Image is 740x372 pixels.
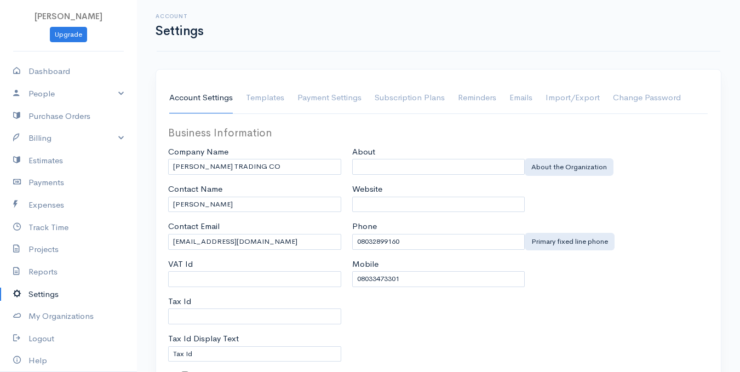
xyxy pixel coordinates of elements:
h6: Account [156,13,203,19]
label: Phone [352,220,377,233]
label: Contact Name [168,183,222,196]
label: About [352,146,375,158]
label: Tax Id Display Text [168,333,239,345]
a: Subscription Plans [375,83,445,113]
a: Reminders [458,83,496,113]
label: Mobile [352,258,378,271]
a: Payment Settings [297,83,362,113]
div: Primary fixed line phone [525,233,615,250]
a: Change Password [613,83,681,113]
a: Templates [246,83,284,113]
h1: Settings [156,24,203,38]
a: Import/Export [546,83,600,113]
a: Upgrade [50,27,87,43]
div: About the Organization [525,158,613,176]
label: Contact Email [168,220,220,233]
a: Account Settings [169,83,233,113]
a: Emails [509,83,532,113]
label: Tax Id [168,295,191,308]
span: [PERSON_NAME] [35,11,102,21]
legend: Business Information [168,125,341,141]
label: Company Name [168,146,228,158]
label: Website [352,183,382,196]
label: VAT Id [168,258,193,271]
